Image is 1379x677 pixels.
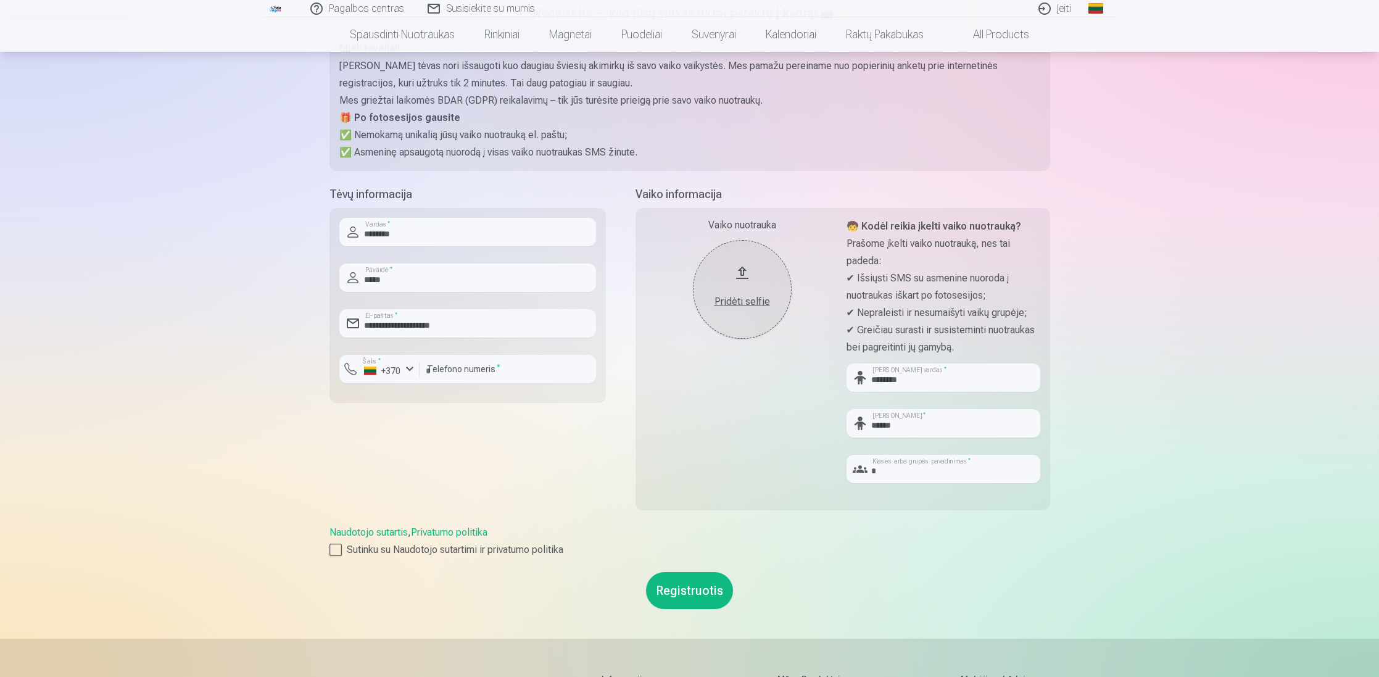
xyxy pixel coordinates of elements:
[339,144,1040,161] p: ✅ Asmeninę apsaugotą nuorodą į visas vaiko nuotraukas SMS žinute.
[705,294,779,309] div: Pridėti selfie
[677,17,751,52] a: Suvenyrai
[847,220,1021,232] strong: 🧒 Kodėl reikia įkelti vaiko nuotrauką?
[339,355,420,383] button: Šalis*+370
[339,92,1040,109] p: Mes griežtai laikomės BDAR (GDPR) reikalavimų – tik jūs turėsite prieigą prie savo vaiko nuotraukų.
[607,17,677,52] a: Puodeliai
[364,365,401,377] div: +370
[339,112,460,123] strong: 🎁 Po fotosesijos gausite
[847,270,1040,304] p: ✔ Išsiųsti SMS su asmenine nuoroda į nuotraukas iškart po fotosesijos;
[269,5,283,12] img: /fa2
[645,218,839,233] div: Vaiko nuotrauka
[411,526,487,538] a: Privatumo politika
[329,525,1050,557] div: ,
[339,127,1040,144] p: ✅ Nemokamą unikalią jūsų vaiko nuotrauką el. paštu;
[339,57,1040,92] p: [PERSON_NAME] tėvas nori išsaugoti kuo daugiau šviesių akimirkų iš savo vaiko vaikystės. Mes pama...
[693,240,792,339] button: Pridėti selfie
[751,17,831,52] a: Kalendoriai
[831,17,938,52] a: Raktų pakabukas
[359,357,384,366] label: Šalis
[646,572,733,609] button: Registruotis
[938,17,1044,52] a: All products
[335,17,470,52] a: Spausdinti nuotraukas
[636,186,1050,203] h5: Vaiko informacija
[329,542,1050,557] label: Sutinku su Naudotojo sutartimi ir privatumo politika
[847,322,1040,356] p: ✔ Greičiau surasti ir susisteminti nuotraukas bei pagreitinti jų gamybą.
[847,235,1040,270] p: Prašome įkelti vaiko nuotrauką, nes tai padeda:
[470,17,534,52] a: Rinkiniai
[847,304,1040,322] p: ✔ Nepraleisti ir nesumaišyti vaikų grupėje;
[534,17,607,52] a: Magnetai
[329,526,408,538] a: Naudotojo sutartis
[329,186,606,203] h5: Tėvų informacija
